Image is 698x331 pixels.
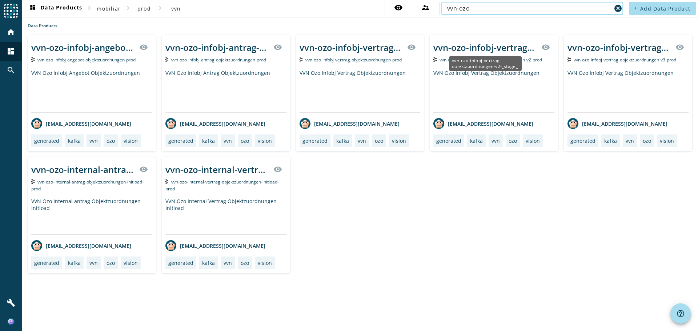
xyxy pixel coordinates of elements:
mat-icon: visibility [139,165,148,174]
div: vvn-ozo-infobj-antrag-objektzuordnungen-_stage_ [165,41,269,53]
div: vvn-ozo-infobj-angebot-objektzuordnungen-_stage_ [31,41,135,53]
button: prod [132,2,156,15]
div: vision [660,137,674,144]
mat-icon: visibility [541,43,550,52]
mat-icon: cancel [614,4,622,13]
div: ozo [107,259,115,266]
mat-icon: chevron_right [85,4,94,12]
mat-icon: dashboard [28,4,37,13]
div: vision [392,137,406,144]
img: 572373bde4e0001866c0fb17c8eed3f5 [7,318,15,325]
div: vvn-ozo-internal-antrag-objektzuordnungen-initload-_stage_ [31,164,135,175]
button: vvn [164,2,188,15]
img: Kafka Topic: vvn-ozo-infobj-vertrag-objektzuordnungen-prod [300,57,303,62]
span: Kafka Topic: vvn-ozo-internal-antrag-objektzuordnungen-initload-prod [31,179,144,192]
div: [EMAIL_ADDRESS][DOMAIN_NAME] [31,240,131,251]
div: vvn [224,259,232,266]
mat-icon: help_outline [676,309,685,318]
div: Data Products [28,23,692,29]
div: vvn [224,137,232,144]
div: vvn-ozo-internal-vertrag-objektzuordnungen-initload-_stage_ [165,164,269,175]
mat-icon: add [633,6,637,10]
div: VVN Ozo Infobj Angebot Objektzuordnungen [31,69,152,112]
div: kafka [470,137,483,144]
div: [EMAIL_ADDRESS][DOMAIN_NAME] [300,118,400,129]
div: ozo [509,137,517,144]
div: generated [570,137,595,144]
div: kafka [336,137,349,144]
img: avatar [165,240,176,251]
div: vvn-ozo-infobj-vertrag-objektzuordnungen-v2-_stage_ [449,56,522,71]
mat-icon: search [7,66,15,74]
span: Kafka Topic: vvn-ozo-infobj-vertrag-objektzuordnungen-v2-prod [440,57,542,63]
div: vision [258,137,272,144]
div: VVN Ozo Infobj Vertrag Objektzuordnungen [433,69,554,112]
mat-icon: visibility [394,3,403,12]
img: Kafka Topic: vvn-ozo-infobj-antrag-objektzuordnungen-prod [165,57,169,62]
div: vision [124,259,138,266]
div: vvn [626,137,634,144]
span: Kafka Topic: vvn-ozo-infobj-vertrag-objektzuordnungen-prod [305,57,402,63]
div: kafka [202,137,215,144]
div: VVN Ozo Internal Vertrag Objektzuordnungen Initload [165,198,286,234]
div: ozo [107,137,115,144]
div: VVN Ozo Infobj Vertrag Objektzuordnungen [567,69,689,112]
div: VVN Ozo Infobj Vertrag Objektzuordnungen [300,69,421,112]
div: vvn [492,137,500,144]
mat-icon: supervisor_account [421,3,430,12]
span: Kafka Topic: vvn-ozo-infobj-antrag-objektzuordnungen-prod [171,57,266,63]
div: ozo [241,259,249,266]
div: generated [34,137,59,144]
div: [EMAIL_ADDRESS][DOMAIN_NAME] [31,118,131,129]
div: [EMAIL_ADDRESS][DOMAIN_NAME] [165,240,265,251]
div: [EMAIL_ADDRESS][DOMAIN_NAME] [567,118,667,129]
span: Kafka Topic: vvn-ozo-infobj-vertrag-objektzuordnungen-v3-prod [574,57,676,63]
mat-icon: chevron_right [124,4,132,12]
div: vision [124,137,138,144]
span: Kafka Topic: vvn-ozo-internal-vertrag-objektzuordnungen-initload-prod [165,179,279,192]
img: spoud-logo.svg [4,4,18,18]
button: Add Data Product [629,2,696,15]
span: Kafka Topic: vvn-ozo-infobj-angebot-objektzuordnungen-prod [37,57,136,63]
img: avatar [300,118,310,129]
div: generated [168,259,193,266]
img: Kafka Topic: vvn-ozo-infobj-vertrag-objektzuordnungen-v2-prod [433,57,437,62]
div: generated [168,137,193,144]
div: ozo [643,137,651,144]
mat-icon: visibility [273,165,282,174]
button: Clear [613,3,623,13]
button: mobiliar [94,2,124,15]
div: vvn-ozo-infobj-vertrag-objektzuordnungen-v2-_stage_ [433,41,537,53]
div: kafka [68,137,81,144]
mat-icon: build [7,298,15,307]
img: avatar [165,118,176,129]
img: Kafka Topic: vvn-ozo-infobj-vertrag-objektzuordnungen-v3-prod [567,57,571,62]
div: generated [302,137,328,144]
div: VVN Ozo Infobj Antrag Objektzuordnungen [165,69,286,112]
img: Kafka Topic: vvn-ozo-internal-vertrag-objektzuordnungen-initload-prod [165,179,169,184]
div: generated [436,137,461,144]
div: vision [258,259,272,266]
div: generated [34,259,59,266]
img: avatar [567,118,578,129]
div: vision [526,137,540,144]
div: VVN Ozo Internal antrag Objektzuordnungen Initload [31,198,152,234]
span: prod [137,5,151,12]
mat-icon: visibility [675,43,684,52]
mat-icon: dashboard [7,47,15,56]
div: ozo [241,137,249,144]
div: vvn-ozo-infobj-vertrag-objektzuordnungen-_stage_ [300,41,403,53]
div: [EMAIL_ADDRESS][DOMAIN_NAME] [165,118,265,129]
img: Kafka Topic: vvn-ozo-internal-antrag-objektzuordnungen-initload-prod [31,179,35,184]
div: vvn [89,259,98,266]
img: Kafka Topic: vvn-ozo-infobj-angebot-objektzuordnungen-prod [31,57,35,62]
input: Search (% or * for wildcards) [447,4,611,13]
mat-icon: visibility [273,43,282,52]
img: avatar [433,118,444,129]
mat-icon: visibility [407,43,416,52]
span: mobiliar [97,5,121,12]
span: Add Data Product [640,5,690,12]
span: Data Products [28,4,82,13]
span: vvn [171,5,181,12]
div: vvn [89,137,98,144]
